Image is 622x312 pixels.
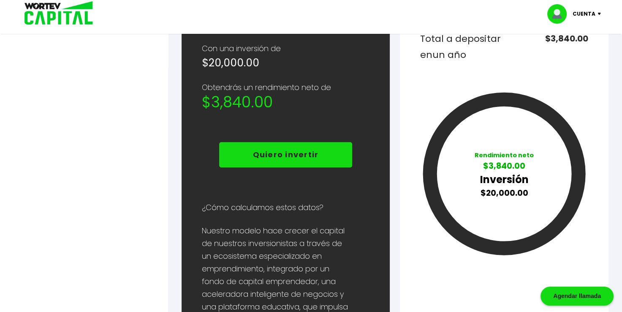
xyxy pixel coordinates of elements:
p: Cuenta [573,8,595,20]
p: $20,000.00 [475,187,534,199]
button: Quiero invertir [219,142,353,167]
p: Quiero invertir [253,148,319,161]
p: Obtendrás un rendimiento neto de [202,81,370,94]
img: profile-image [547,4,573,24]
h5: $20,000.00 [202,55,370,71]
p: Rendimiento neto [475,151,534,160]
p: Con una inversión de [202,42,370,55]
h6: Total a depositar en un año [420,31,501,63]
p: ¿Cómo calculamos estos datos? [202,201,370,214]
p: $3,840.00 [475,160,534,172]
h2: $3,840.00 [202,94,370,111]
h6: $3,840.00 [508,31,588,63]
div: Agendar llamada [541,287,614,306]
p: Inversión [475,172,534,187]
img: icon-down [595,13,607,15]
